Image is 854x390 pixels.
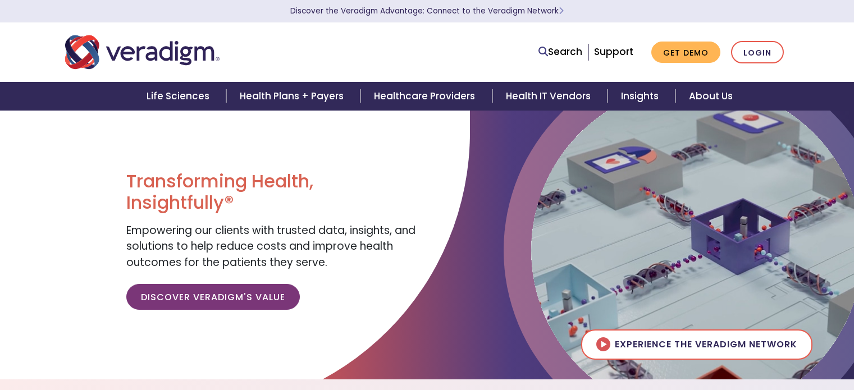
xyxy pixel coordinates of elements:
[290,6,564,16] a: Discover the Veradigm Advantage: Connect to the Veradigm NetworkLearn More
[538,44,582,59] a: Search
[492,82,608,111] a: Health IT Vendors
[731,41,784,64] a: Login
[651,42,720,63] a: Get Demo
[360,82,492,111] a: Healthcare Providers
[675,82,746,111] a: About Us
[594,45,633,58] a: Support
[608,82,675,111] a: Insights
[126,223,415,270] span: Empowering our clients with trusted data, insights, and solutions to help reduce costs and improv...
[133,82,226,111] a: Life Sciences
[126,171,418,214] h1: Transforming Health, Insightfully®
[126,284,300,310] a: Discover Veradigm's Value
[65,34,220,71] img: Veradigm logo
[559,6,564,16] span: Learn More
[226,82,360,111] a: Health Plans + Payers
